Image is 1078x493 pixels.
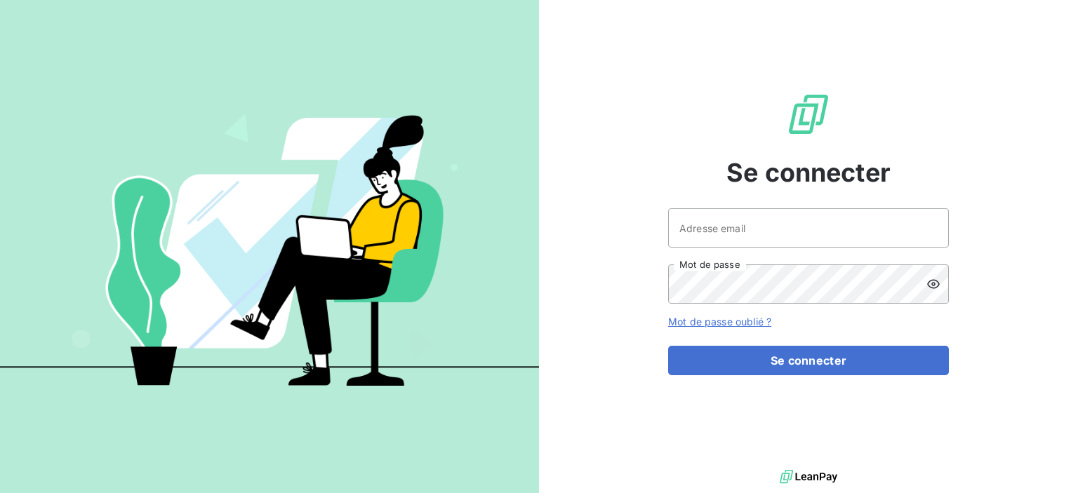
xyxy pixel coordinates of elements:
[786,92,831,137] img: Logo LeanPay
[668,316,771,327] a: Mot de passe oublié ?
[668,346,949,375] button: Se connecter
[780,466,837,487] img: logo
[668,208,949,248] input: placeholder
[726,154,891,191] span: Se connecter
